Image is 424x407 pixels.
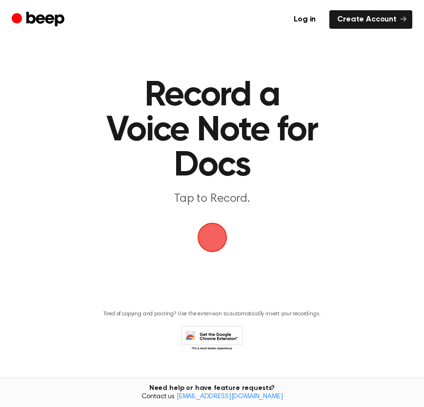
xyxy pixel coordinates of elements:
[286,10,323,29] a: Log in
[329,10,412,29] a: Create Account
[198,223,227,252] img: Beep Logo
[12,10,67,29] a: Beep
[177,393,283,400] a: [EMAIL_ADDRESS][DOMAIN_NAME]
[105,78,319,183] h1: Record a Voice Note for Docs
[105,191,319,207] p: Tap to Record.
[103,310,321,318] p: Tired of copying and pasting? Use the extension to automatically insert your recordings.
[6,393,418,402] span: Contact us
